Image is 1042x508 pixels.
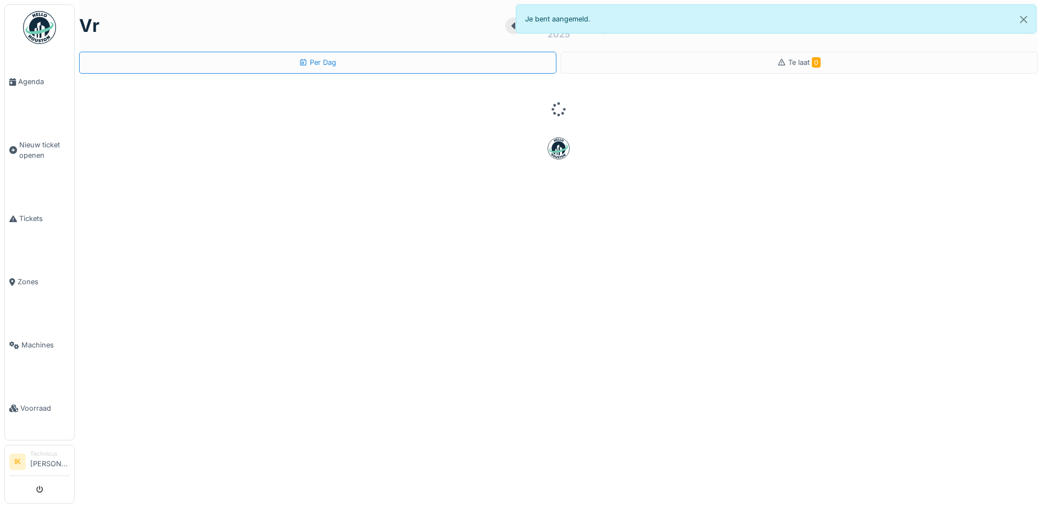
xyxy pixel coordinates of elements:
a: IK Technicus[PERSON_NAME] [9,450,70,476]
li: [PERSON_NAME] [30,450,70,473]
a: Tickets [5,187,74,250]
span: Zones [18,277,70,287]
a: Agenda [5,50,74,113]
img: Badge_color-CXgf-gQk.svg [23,11,56,44]
span: Nieuw ticket openen [19,140,70,161]
a: Nieuw ticket openen [5,113,74,187]
span: Te laat [788,58,821,67]
a: Machines [5,313,74,377]
a: Zones [5,250,74,313]
span: Tickets [19,213,70,224]
div: Technicus [30,450,70,458]
div: 2025 [548,27,570,41]
img: badge-BVDL4wpA.svg [548,137,570,159]
span: Voorraad [20,403,70,413]
h1: vr [79,15,99,36]
li: IK [9,454,26,470]
span: Agenda [18,76,70,87]
span: 0 [812,57,821,68]
div: Je bent aangemeld. [516,4,1037,34]
a: Voorraad [5,377,74,440]
div: Per Dag [299,57,336,68]
button: Close [1011,5,1036,34]
span: Machines [21,340,70,350]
